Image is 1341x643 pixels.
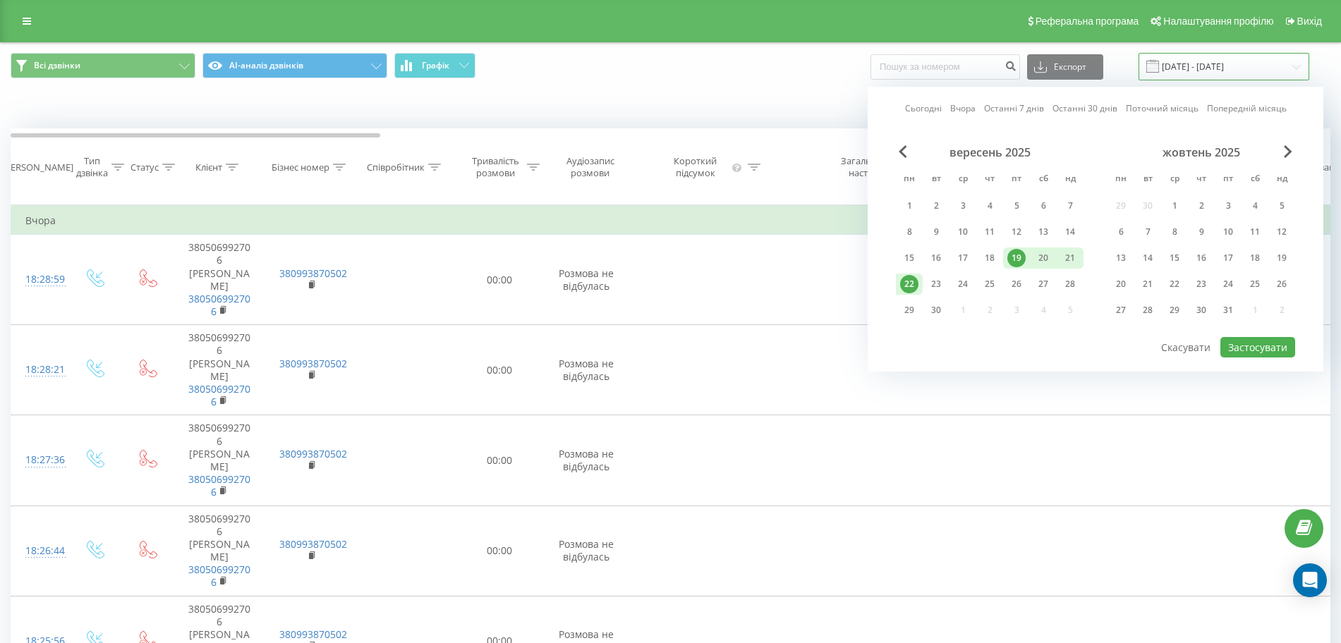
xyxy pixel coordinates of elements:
div: ср 24 вер 2025 р. [949,274,976,295]
div: вт 16 вер 2025 р. [923,247,949,269]
abbr: п’ятниця [1006,169,1027,190]
div: пн 8 вер 2025 р. [896,221,923,243]
div: 3 [954,197,972,215]
abbr: середа [952,169,973,190]
div: 23 [1192,275,1210,293]
div: пт 10 жовт 2025 р. [1215,221,1242,243]
a: Сьогодні [905,102,942,115]
div: 25 [1246,275,1264,293]
div: пн 20 жовт 2025 р. [1108,274,1134,295]
div: 10 [954,223,972,241]
td: 00:00 [456,415,544,506]
div: 30 [1192,301,1210,319]
div: 22 [1165,275,1184,293]
div: 14 [1061,223,1079,241]
div: 24 [1219,275,1237,293]
div: чт 25 вер 2025 р. [976,274,1003,295]
div: 17 [1219,249,1237,267]
abbr: субота [1033,169,1054,190]
div: 21 [1061,249,1079,267]
div: 6 [1112,223,1130,241]
div: пн 15 вер 2025 р. [896,247,923,269]
div: чт 11 вер 2025 р. [976,221,1003,243]
div: 14 [1139,249,1157,267]
abbr: п’ятниця [1218,169,1239,190]
td: 380506992706 [PERSON_NAME] [174,235,265,325]
span: Налаштування профілю [1163,16,1273,27]
div: 1 [900,197,918,215]
div: вт 23 вер 2025 р. [923,274,949,295]
div: 11 [981,223,999,241]
div: чт 30 жовт 2025 р. [1188,300,1215,321]
div: сб 25 жовт 2025 р. [1242,274,1268,295]
abbr: понеділок [1110,169,1131,190]
div: 13 [1034,223,1052,241]
div: сб 27 вер 2025 р. [1030,274,1057,295]
div: пн 22 вер 2025 р. [896,274,923,295]
span: Всі дзвінки [34,60,80,71]
div: 12 [1273,223,1291,241]
div: 12 [1007,223,1026,241]
div: сб 13 вер 2025 р. [1030,221,1057,243]
div: ср 22 жовт 2025 р. [1161,274,1188,295]
div: нд 26 жовт 2025 р. [1268,274,1295,295]
div: 18:28:59 [25,266,54,293]
a: Попередній місяць [1207,102,1287,115]
div: ср 17 вер 2025 р. [949,247,976,269]
div: 27 [1034,275,1052,293]
div: 25 [981,275,999,293]
abbr: четвер [1191,169,1212,190]
td: 00:00 [456,506,544,596]
td: 380506992706 [PERSON_NAME] [174,415,265,506]
div: Тривалість розмови [468,155,523,179]
div: пт 26 вер 2025 р. [1003,274,1030,295]
div: пн 29 вер 2025 р. [896,300,923,321]
div: сб 18 жовт 2025 р. [1242,247,1268,269]
div: 15 [1165,249,1184,267]
div: пт 19 вер 2025 р. [1003,247,1030,269]
a: Останні 30 днів [1052,102,1117,115]
div: Короткий підсумок [662,155,729,179]
div: Співробітник [367,161,425,173]
div: 7 [1139,223,1157,241]
div: пн 13 жовт 2025 р. [1108,247,1134,269]
button: Всі дзвінки [11,53,195,78]
div: 19 [1007,249,1026,267]
div: нд 5 жовт 2025 р. [1268,195,1295,216]
div: вересень 2025 [896,145,1084,159]
input: Пошук за номером [870,54,1020,80]
div: вт 2 вер 2025 р. [923,195,949,216]
div: 26 [1273,275,1291,293]
abbr: середа [1164,169,1185,190]
div: ср 15 жовт 2025 р. [1161,247,1188,269]
div: нд 28 вер 2025 р. [1057,274,1084,295]
div: 29 [900,301,918,319]
div: вт 21 жовт 2025 р. [1134,274,1161,295]
div: чт 4 вер 2025 р. [976,195,1003,216]
div: нд 19 жовт 2025 р. [1268,247,1295,269]
div: пн 27 жовт 2025 р. [1108,300,1134,321]
div: 27 [1112,301,1130,319]
a: Останні 7 днів [984,102,1044,115]
a: 380993870502 [279,447,347,460]
div: Аудіозапис розмови [556,155,624,179]
div: 20 [1112,275,1130,293]
div: [PERSON_NAME] [2,161,73,173]
div: пт 31 жовт 2025 р. [1215,300,1242,321]
div: 5 [1273,197,1291,215]
div: 6 [1034,197,1052,215]
div: 30 [927,301,945,319]
div: вт 9 вер 2025 р. [923,221,949,243]
div: чт 23 жовт 2025 р. [1188,274,1215,295]
abbr: вівторок [1137,169,1158,190]
div: нд 12 жовт 2025 р. [1268,221,1295,243]
abbr: вівторок [926,169,947,190]
div: 9 [927,223,945,241]
div: 15 [900,249,918,267]
div: чт 18 вер 2025 р. [976,247,1003,269]
div: 18:28:21 [25,356,54,384]
div: сб 20 вер 2025 р. [1030,247,1057,269]
div: 11 [1246,223,1264,241]
div: 9 [1192,223,1210,241]
div: 28 [1139,301,1157,319]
